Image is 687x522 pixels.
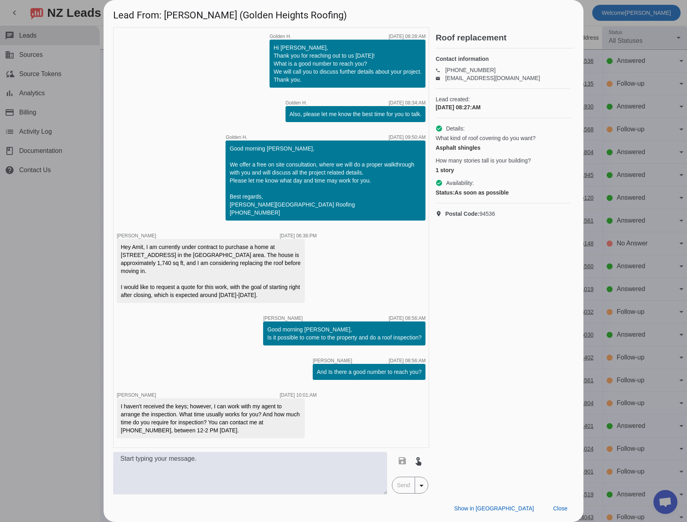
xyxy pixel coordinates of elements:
[435,103,571,111] div: [DATE] 08:27:AM
[435,55,571,63] h4: Contact information
[553,505,567,512] span: Close
[547,501,574,516] button: Close
[226,135,247,140] span: Golden H.
[435,157,531,165] span: How many stories tall is your building?
[446,179,474,187] span: Availability:
[435,144,571,152] div: Asphalt shingles
[448,501,540,516] button: Show in [GEOGRAPHIC_DATA]
[413,456,423,466] mat-icon: touch_app
[230,145,421,217] div: Good morning [PERSON_NAME], We offer a free on site consultation, where we will do a proper walkt...
[389,316,425,321] div: [DATE] 08:56:AM
[117,392,156,398] span: [PERSON_NAME]
[389,100,425,105] div: [DATE] 08:34:AM
[317,368,421,376] div: And Is there a good number to reach you?
[435,189,571,197] div: As soon as possible
[435,95,571,103] span: Lead created:
[290,110,422,118] div: Also, please let me know the best time for you to talk.​
[267,325,421,341] div: Good morning [PERSON_NAME], Is it possible to come to the property and do a roof inspection?
[274,44,421,84] div: Hi [PERSON_NAME], Thank you for reaching out to us [DATE]! What is a good number to reach you? We...
[435,134,535,142] span: What kind of roof covering do you want?
[280,233,317,238] div: [DATE] 06:36:PM
[417,481,426,490] mat-icon: arrow_drop_down
[445,210,495,218] span: 94536
[454,505,534,512] span: Show in [GEOGRAPHIC_DATA]
[435,68,445,72] mat-icon: phone
[263,316,303,321] span: [PERSON_NAME]
[445,75,540,81] a: [EMAIL_ADDRESS][DOMAIN_NAME]
[270,34,291,39] span: Golden H.
[435,179,443,187] mat-icon: check_circle
[435,76,445,80] mat-icon: email
[313,358,352,363] span: [PERSON_NAME]
[389,135,425,140] div: [DATE] 09:50:AM
[121,243,301,299] div: Hey Amit, I am currently under contract to purchase a home at [STREET_ADDRESS] in the [GEOGRAPHIC...
[445,211,479,217] strong: Postal Code:
[435,211,445,217] mat-icon: location_on
[117,233,156,239] span: [PERSON_NAME]
[121,402,301,434] div: I haven't received the keys; however, I can work with my agent to arrange the inspection. What ti...
[286,100,307,105] span: Golden H.
[280,393,317,398] div: [DATE] 10:01:AM
[389,358,425,363] div: [DATE] 08:56:AM
[445,67,495,73] a: [PHONE_NUMBER]
[446,124,465,133] span: Details:
[435,189,454,196] strong: Status:
[435,125,443,132] mat-icon: check_circle
[435,166,571,174] div: 1 story
[389,34,425,39] div: [DATE] 08:28:AM
[435,34,574,42] h2: Roof replacement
